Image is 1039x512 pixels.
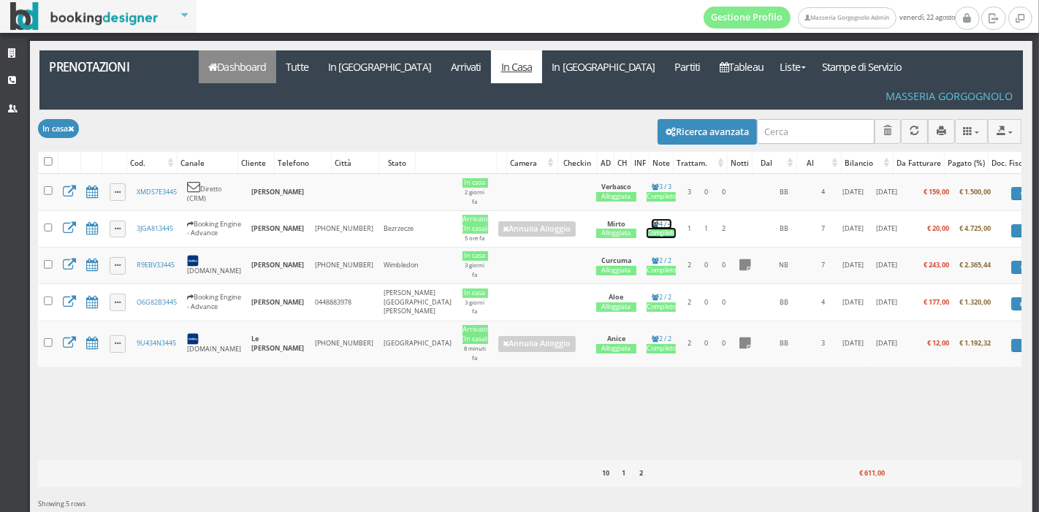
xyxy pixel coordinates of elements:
a: In Casa [491,50,542,83]
td: Booking Engine - Advance [182,284,246,321]
b: [PERSON_NAME] [251,260,304,270]
td: [PHONE_NUMBER] [310,210,378,247]
td: [DATE] [871,321,902,367]
b: 10 [602,468,609,478]
b: 1 [622,468,625,478]
div: Alloggiata [596,229,636,238]
b: € 1.320,00 [960,297,992,307]
td: 7 [811,248,836,284]
td: Bezrzecze [378,210,457,247]
div: Arrivato (In casa) [463,325,488,344]
td: 3 [682,174,699,210]
div: Completo [647,302,676,312]
td: 1 [682,210,699,247]
div: In casa [463,251,488,261]
div: Stato [379,153,415,173]
a: In [GEOGRAPHIC_DATA] [542,50,665,83]
small: 3 giorni fa [465,299,485,316]
a: 9U434N3445 [137,338,176,348]
td: [DATE] [871,174,902,210]
td: 2 [715,210,733,247]
a: 2 / 2Completo [647,334,676,354]
div: In casa [463,289,488,298]
td: [GEOGRAPHIC_DATA] [378,321,457,367]
td: [PERSON_NAME][GEOGRAPHIC_DATA][PERSON_NAME] [378,284,457,321]
div: Dal [753,153,796,173]
div: Alloggiata [596,302,636,312]
b: [PERSON_NAME] [251,297,304,307]
div: AD [598,153,614,173]
div: Canale [178,153,237,173]
b: Aloe [609,292,624,302]
div: INF [631,153,649,173]
b: Mirto [607,219,625,229]
img: 7STAjs-WNfZHmYllyLag4gdhmHm8JrbmzVrznejwAeLEbpu0yDt-GlJaDipzXAZBN18=w300 [187,255,199,267]
a: Stampe di Servizio [812,50,912,83]
div: Note [650,153,673,173]
div: In casa [463,178,488,188]
td: [DATE] [871,248,902,284]
td: BB [757,284,811,321]
td: NB [757,248,811,284]
b: € 4.725,00 [960,223,992,233]
div: Doc. Fiscali [989,153,1034,173]
a: R9EBV33445 [137,260,175,270]
td: Diretto (CRM) [182,174,246,210]
h4: Masseria Gorgognolo [886,90,1013,102]
td: Wimbledon [378,248,457,284]
td: 0 [699,284,715,321]
a: Partiti [665,50,710,83]
span: Showing 5 rows [38,499,85,508]
a: O6G82B3445 [137,297,177,307]
td: [DOMAIN_NAME] [182,321,246,367]
td: [DATE] [836,210,871,247]
td: 4 [811,174,836,210]
a: 2 / 2Completo [647,256,676,275]
td: [DATE] [836,248,871,284]
td: 0 [699,174,715,210]
div: Checkin [558,153,598,173]
td: 1 [699,210,715,247]
div: Cod. [127,153,176,173]
td: [PHONE_NUMBER] [310,248,378,284]
div: Completo [647,192,676,202]
b: € 2.365,44 [960,260,992,270]
b: € 20,00 [927,223,949,233]
b: Verbasco [601,182,631,191]
div: Completo [647,344,676,354]
b: 2 [639,468,643,478]
button: Export [988,119,1021,143]
div: Arrivato (In casa) [463,215,488,234]
td: BB [757,174,811,210]
td: [DATE] [871,284,902,321]
a: In [GEOGRAPHIC_DATA] [318,50,441,83]
small: 3 giorni fa [465,261,485,278]
b: € 159,00 [924,187,949,196]
td: 4 [811,284,836,321]
b: € 243,00 [924,260,949,270]
b: Anice [607,334,625,343]
b: Le [PERSON_NAME] [251,334,304,353]
td: 0 [715,321,733,367]
td: 2 [682,321,699,367]
div: Bilancio [842,153,893,173]
td: 2 [682,284,699,321]
div: Alloggiata [596,192,636,202]
div: € 611,00 [836,465,888,484]
td: 0448883978 [310,284,378,321]
a: Annulla Alloggio [498,336,576,352]
img: 7STAjs-WNfZHmYllyLag4gdhmHm8JrbmzVrznejwAeLEbpu0yDt-GlJaDipzXAZBN18=w300 [187,333,199,345]
div: Città [332,153,378,173]
td: Booking Engine - Advance [182,210,246,247]
td: [PHONE_NUMBER] [310,321,378,367]
a: 3 / 3Completo [647,182,676,202]
small: 8 minuti fa [464,345,486,362]
td: 0 [715,284,733,321]
div: Telefono [275,153,331,173]
td: [DATE] [871,210,902,247]
button: Aggiorna [901,119,928,143]
a: Gestione Profilo [704,7,791,28]
a: 2 / 2Completo [647,292,676,312]
div: Cliente [238,153,274,173]
div: Pagato (%) [945,153,988,173]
